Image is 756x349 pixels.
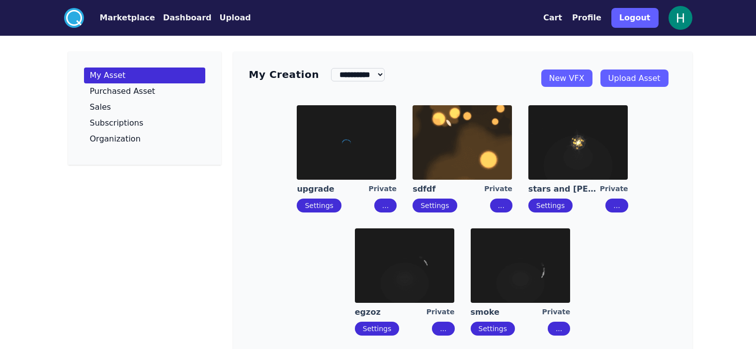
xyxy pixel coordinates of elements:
a: Subscriptions [84,115,205,131]
a: Settings [363,325,391,333]
a: upgrade [297,184,368,195]
div: Private [600,184,628,195]
a: Settings [536,202,565,209]
img: profile [669,6,692,30]
a: Upload [211,12,251,24]
a: Marketplace [84,12,155,24]
button: ... [548,322,570,336]
div: Private [368,184,397,195]
p: Organization [90,135,141,143]
button: Dashboard [163,12,212,24]
button: Marketplace [100,12,155,24]
button: ... [432,322,454,336]
a: Organization [84,131,205,147]
a: Dashboard [155,12,212,24]
a: sdfdf [413,184,484,195]
a: Settings [305,202,333,209]
p: Purchased Asset [90,87,156,95]
div: Private [542,307,571,318]
a: Settings [479,325,507,333]
a: My Asset [84,68,205,83]
a: smoke [471,307,542,318]
div: Private [426,307,455,318]
a: New VFX [541,70,592,87]
a: Settings [420,202,449,209]
button: Cart [543,12,562,24]
button: ... [490,199,512,212]
button: Upload [219,12,251,24]
img: imgAlt [528,105,628,180]
button: Profile [572,12,601,24]
button: Settings [528,199,573,212]
button: Settings [413,199,457,212]
img: imgAlt [471,228,570,303]
p: Subscriptions [90,119,144,127]
p: Sales [90,103,111,111]
img: imgAlt [355,228,454,303]
a: Purchased Asset [84,83,205,99]
button: Settings [471,322,515,336]
a: Upload Asset [600,70,669,87]
button: Settings [355,322,399,336]
a: Sales [84,99,205,115]
h3: My Creation [249,68,319,81]
img: imgAlt [413,105,512,180]
button: Settings [297,199,341,212]
p: My Asset [90,71,126,79]
a: Logout [611,4,659,32]
a: egzoz [355,307,426,318]
button: ... [605,199,628,212]
button: ... [374,199,397,212]
button: Logout [611,8,659,28]
a: stars and [PERSON_NAME] [528,184,600,195]
div: Private [484,184,512,195]
img: imgAlt [297,105,396,180]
